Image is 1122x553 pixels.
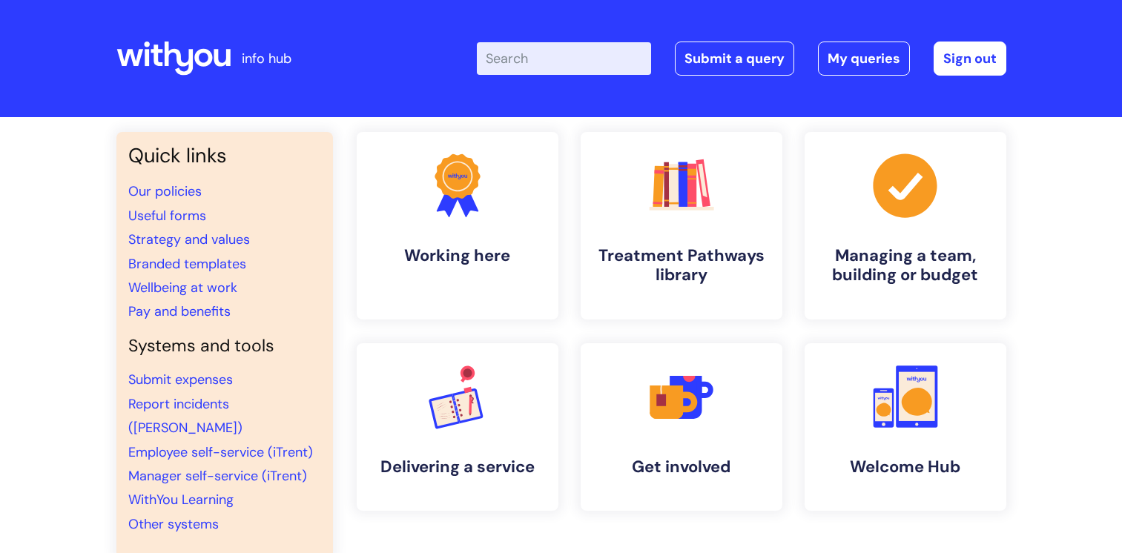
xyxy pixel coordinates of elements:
[477,42,651,75] input: Search
[934,42,1006,76] a: Sign out
[128,182,202,200] a: Our policies
[357,132,558,319] a: Working here
[369,246,547,265] h4: Working here
[128,231,250,248] a: Strategy and values
[593,246,770,285] h4: Treatment Pathways library
[477,42,1006,76] div: | -
[581,343,782,511] a: Get involved
[816,457,994,477] h4: Welcome Hub
[581,132,782,319] a: Treatment Pathways library
[128,207,206,225] a: Useful forms
[816,246,994,285] h4: Managing a team, building or budget
[128,467,307,485] a: Manager self-service (iTrent)
[128,255,246,273] a: Branded templates
[128,302,231,320] a: Pay and benefits
[128,395,242,437] a: Report incidents ([PERSON_NAME])
[128,515,219,533] a: Other systems
[369,457,547,477] h4: Delivering a service
[128,336,321,357] h4: Systems and tools
[805,132,1006,319] a: Managing a team, building or budget
[128,279,237,297] a: Wellbeing at work
[128,144,321,168] h3: Quick links
[242,47,291,70] p: info hub
[805,343,1006,511] a: Welcome Hub
[593,457,770,477] h4: Get involved
[675,42,794,76] a: Submit a query
[818,42,910,76] a: My queries
[128,443,313,461] a: Employee self-service (iTrent)
[357,343,558,511] a: Delivering a service
[128,491,234,509] a: WithYou Learning
[128,371,233,388] a: Submit expenses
